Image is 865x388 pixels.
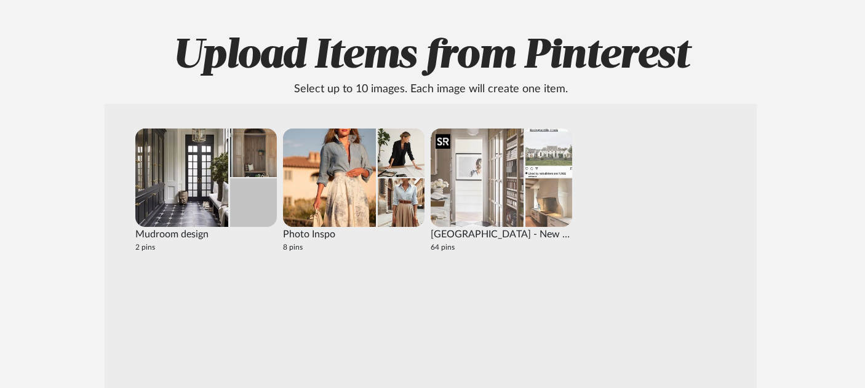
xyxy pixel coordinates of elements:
img: Raleigh House - New Build [525,178,572,227]
div: Select up to 10 images. Each image will create one item. [190,81,671,98]
img: Raleigh House - New Build [525,129,572,177]
div: 8 pin s [283,242,425,253]
img: Photo Inspo [283,129,376,227]
img: Photo Inspo [378,129,425,177]
div: [GEOGRAPHIC_DATA] - New Build [431,227,572,242]
div: Photo Inspo [283,227,425,242]
h2: Upload Items from Pinterest [39,31,823,98]
img: Mudroom design [135,129,228,227]
div: Mudroom design [135,227,277,242]
div: 64 pin s [431,242,572,253]
img: Photo Inspo [378,178,425,227]
img: Raleigh House - New Build [431,129,524,227]
img: Mudroom design [230,129,277,177]
div: 2 pin s [135,242,277,253]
